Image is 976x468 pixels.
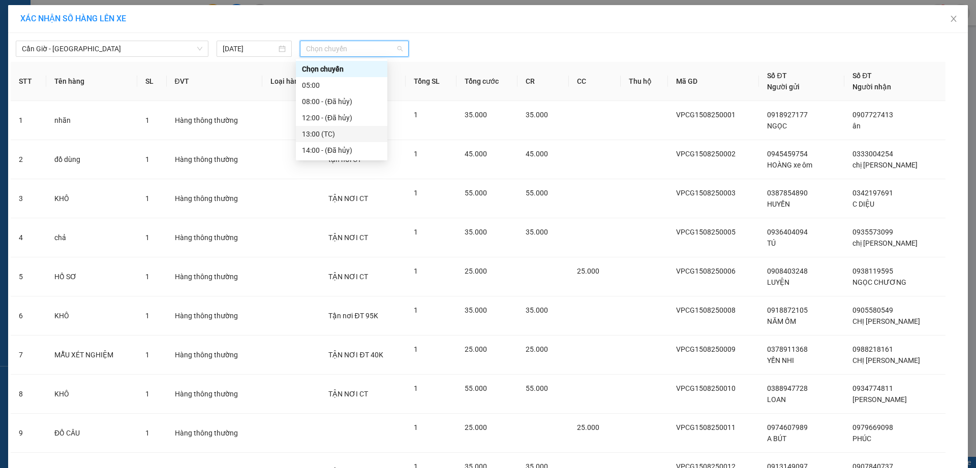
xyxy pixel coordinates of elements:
span: PHÚC [852,434,871,443]
td: 8 [11,375,46,414]
span: LUYỆN [767,278,789,286]
span: A BÚT [767,434,786,443]
td: KHÔ [46,296,137,336]
button: Close [939,5,968,34]
span: 1 [145,194,149,203]
span: TẬN NƠI CT [328,233,368,242]
span: 1 [414,111,418,119]
span: 25.000 [577,423,599,431]
span: 1 [145,116,149,124]
td: Hàng thông thường [167,179,262,218]
span: VPCG1508250011 [676,423,736,431]
span: VPCG1508250009 [676,345,736,353]
span: Cần Giờ - Sài Gòn [22,41,202,56]
span: XÁC NHẬN SỐ HÀNG LÊN XE [20,14,126,23]
span: TẬN NƠI CT [328,273,368,281]
td: Hàng thông thường [167,218,262,257]
span: 25.000 [465,345,487,353]
div: 14:00 - (Đã hủy) [302,145,381,156]
td: KHÔ [46,375,137,414]
td: Hàng thông thường [167,101,262,140]
span: 1 [414,150,418,158]
span: 1 [145,233,149,242]
th: SL [137,62,167,101]
span: 1 [145,351,149,359]
span: 0945459754 [767,150,808,158]
span: 0936404094 [767,228,808,236]
td: 4 [11,218,46,257]
span: 55.000 [526,189,548,197]
td: 6 [11,296,46,336]
span: TẬN NƠI CT [328,390,368,398]
td: 7 [11,336,46,375]
td: 1 [11,101,46,140]
th: Thu hộ [621,62,668,101]
span: Số ĐT [852,72,872,80]
td: nhãn [46,101,137,140]
span: 55.000 [465,189,487,197]
span: 35.000 [526,111,548,119]
span: C DIỆU [852,200,874,208]
span: [PERSON_NAME] [852,395,907,404]
span: ân [852,122,861,130]
span: Người gửi [767,83,800,91]
span: chị [PERSON_NAME] [852,239,918,247]
div: 13:00 (TC) [302,128,381,140]
input: 15/08/2025 [223,43,277,54]
span: 1 [145,390,149,398]
span: CHỊ [PERSON_NAME] [852,317,920,325]
span: 1 [145,429,149,437]
span: 0905580549 [852,306,893,314]
th: CC [569,62,620,101]
span: 0333004254 [852,150,893,158]
span: 0918927177 [767,111,808,119]
span: VPCG1508250010 [676,384,736,392]
span: 55.000 [526,384,548,392]
span: 45.000 [465,150,487,158]
th: Mã GD [668,62,759,101]
span: 35.000 [465,228,487,236]
span: VPCG1508250003 [676,189,736,197]
span: VPCG1508250002 [676,150,736,158]
span: 1 [145,273,149,281]
td: Hàng thông thường [167,257,262,296]
td: Hàng thông thường [167,375,262,414]
td: HỒ SƠ [46,257,137,296]
td: ĐỒ CÂU [46,414,137,453]
div: 05:00 [302,80,381,91]
th: Tên hàng [46,62,137,101]
span: 0934774811 [852,384,893,392]
th: Tổng SL [406,62,456,101]
span: 0979669098 [852,423,893,431]
span: NĂM ỐM [767,317,796,325]
span: 35.000 [465,306,487,314]
span: 0974607989 [767,423,808,431]
th: STT [11,62,46,101]
td: 9 [11,414,46,453]
td: Hàng thông thường [167,336,262,375]
td: Hàng thông thường [167,296,262,336]
span: 0388947728 [767,384,808,392]
span: NGỌC CHƯƠNG [852,278,906,286]
span: 1 [414,189,418,197]
span: 55.000 [465,384,487,392]
span: 0988218161 [852,345,893,353]
span: VPCG1508250006 [676,267,736,275]
span: 1 [145,155,149,163]
div: Chọn chuyến [296,61,387,77]
td: Hàng thông thường [167,140,262,179]
span: 1 [414,345,418,353]
span: VPCG1508250001 [676,111,736,119]
th: ĐVT [167,62,262,101]
span: Người nhận [852,83,891,91]
span: Số ĐT [767,72,786,80]
span: 0938119595 [852,267,893,275]
span: 35.000 [526,306,548,314]
th: Loại hàng [262,62,321,101]
td: MẪU XÉT NGHIỆM [46,336,137,375]
span: VPCG1508250005 [676,228,736,236]
span: Tận nơi ĐT 95K [328,312,378,320]
span: 25.000 [465,423,487,431]
span: LOAN [767,395,786,404]
td: 2 [11,140,46,179]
